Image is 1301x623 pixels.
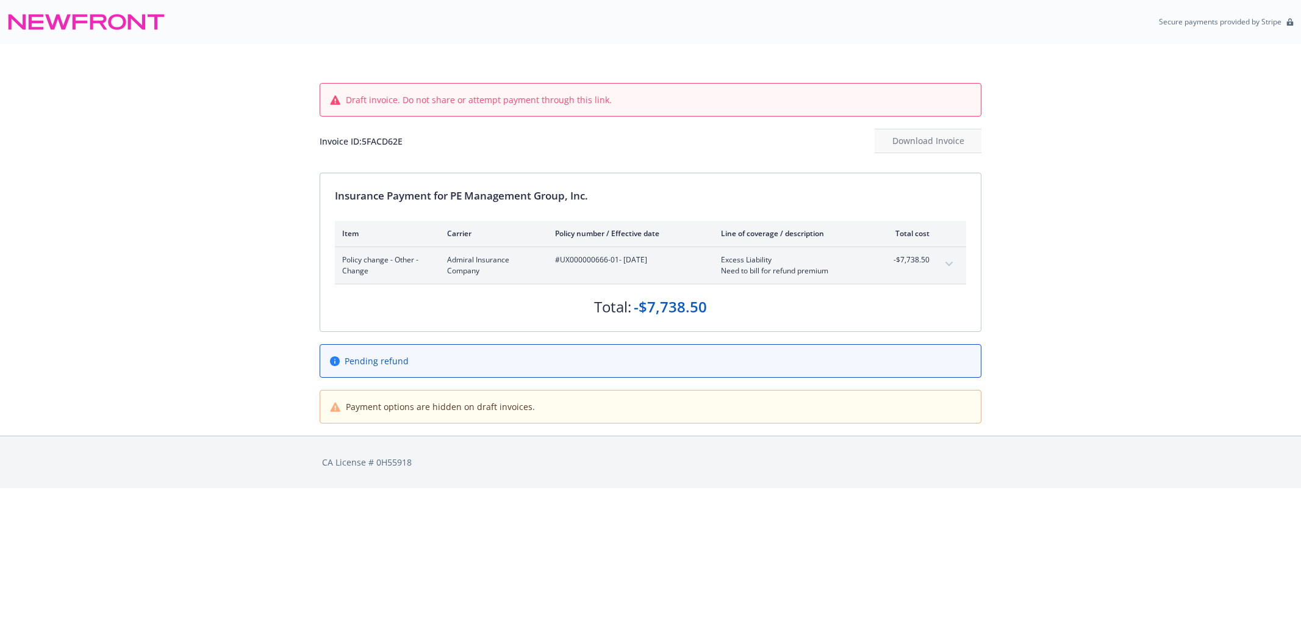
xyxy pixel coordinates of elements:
p: Secure payments provided by Stripe [1159,16,1281,27]
div: Total cost [884,228,930,239]
span: Admiral Insurance Company [447,254,536,276]
div: CA License # 0H55918 [322,456,979,469]
button: expand content [939,254,959,274]
span: Draft invoice. Do not share or attempt payment through this link. [346,93,612,106]
span: Policy change - Other - Change [342,254,428,276]
div: -$7,738.50 [634,297,707,317]
span: Payment options are hidden on draft invoices. [346,400,535,413]
div: Invoice ID: 5FACD62E [320,135,403,148]
div: Insurance Payment for PE Management Group, Inc. [335,188,966,204]
span: Need to bill for refund premium [721,265,864,276]
div: Download Invoice [875,129,981,153]
div: Policy change - Other - ChangeAdmiral Insurance Company#UX000000666-01- [DATE]Excess LiabilityNee... [335,247,966,284]
div: Carrier [447,228,536,239]
div: Policy number / Effective date [555,228,701,239]
span: Pending refund [345,355,409,367]
span: Excess Liability [721,254,864,265]
span: Excess LiabilityNeed to bill for refund premium [721,254,864,276]
div: Line of coverage / description [721,228,864,239]
div: Item [342,228,428,239]
div: Total: [594,297,631,317]
span: -$7,738.50 [884,254,930,265]
span: #UX000000666-01 - [DATE] [555,254,701,265]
